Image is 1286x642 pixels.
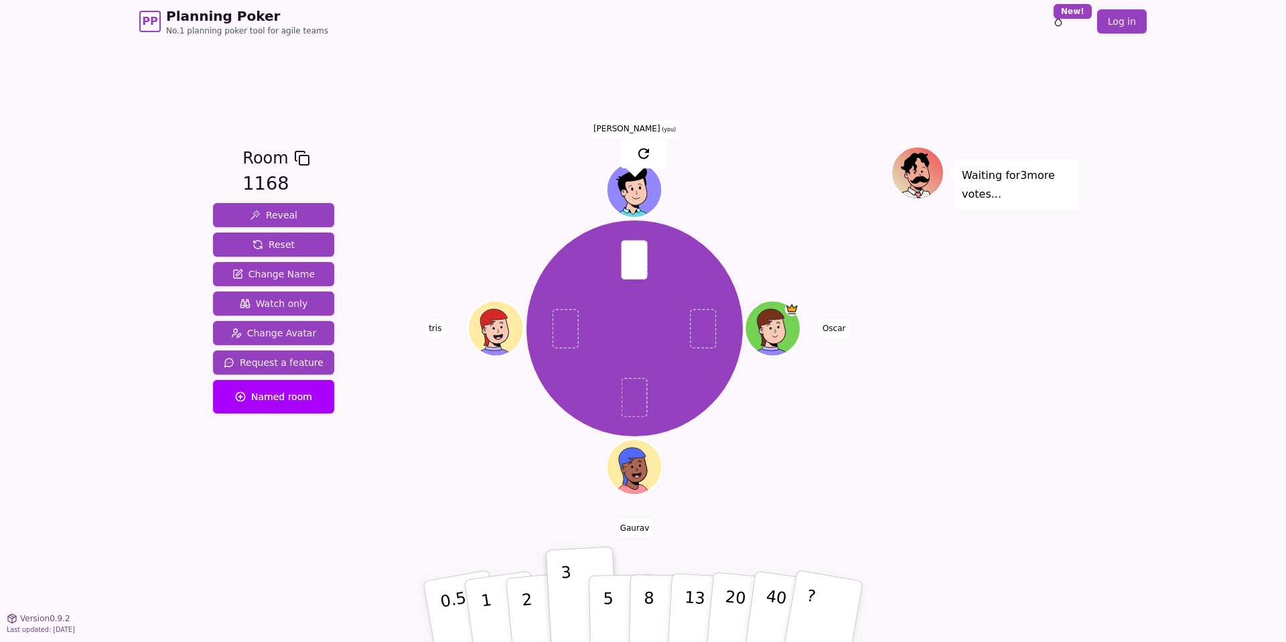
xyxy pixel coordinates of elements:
span: Change Avatar [231,326,317,340]
span: Named room [235,390,312,403]
button: Version0.9.2 [7,613,70,624]
a: PPPlanning PokerNo.1 planning poker tool for agile teams [139,7,328,36]
button: Named room [213,380,334,413]
span: Version 0.9.2 [20,613,70,624]
button: Reveal [213,203,334,227]
span: Click to change your name [425,319,445,338]
span: Reveal [250,208,297,222]
button: Reset [213,233,334,257]
div: New! [1054,4,1092,19]
button: Change Name [213,262,334,286]
span: No.1 planning poker tool for agile teams [166,25,328,36]
button: Request a feature [213,350,334,375]
span: Last updated: [DATE] [7,626,75,633]
span: Room [242,146,288,170]
span: Reset [253,238,295,251]
span: Click to change your name [590,119,679,138]
a: Log in [1097,9,1147,34]
p: Waiting for 3 more votes... [962,166,1072,204]
button: Click to change your avatar [608,164,660,216]
span: Click to change your name [617,519,653,537]
div: 1168 [242,170,309,198]
span: Click to change your name [819,319,849,338]
button: New! [1046,9,1070,34]
span: Request a feature [224,356,324,369]
span: Change Name [232,267,315,281]
span: Watch only [240,297,308,310]
button: Watch only [213,292,334,316]
span: Planning Poker [166,7,328,25]
p: 3 [561,563,575,636]
img: reset [636,145,652,162]
span: (you) [660,127,676,133]
span: Oscar is the host [785,302,799,316]
button: Change Avatar [213,321,334,345]
span: PP [142,13,157,29]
